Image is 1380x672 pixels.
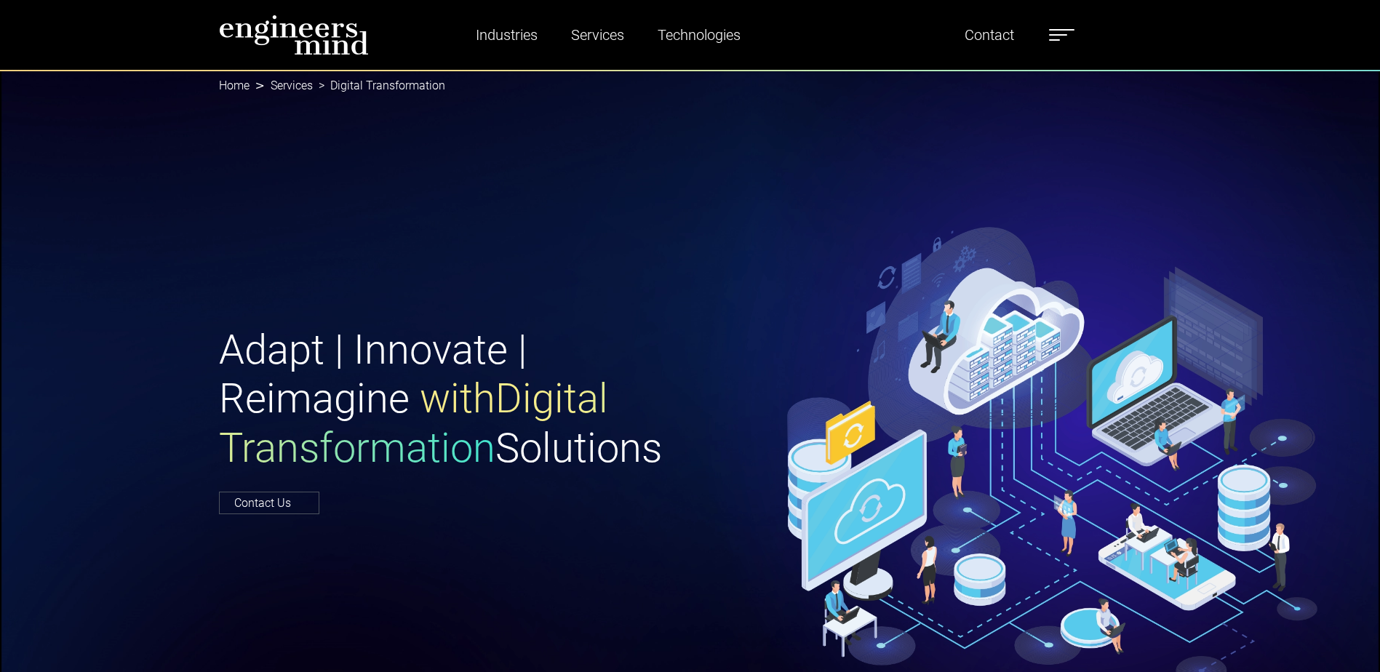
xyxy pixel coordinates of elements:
nav: breadcrumb [219,70,1162,102]
a: Contact [959,18,1020,52]
span: with Digital Transformation [219,375,608,471]
a: Contact Us [219,492,319,514]
a: Technologies [652,18,746,52]
a: Services [565,18,630,52]
li: Digital Transformation [313,77,445,95]
img: logo [219,15,369,55]
a: Home [219,79,250,92]
h1: Adapt | Innovate | Reimagine Solutions [219,326,682,473]
a: Industries [470,18,543,52]
a: Services [271,79,313,92]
